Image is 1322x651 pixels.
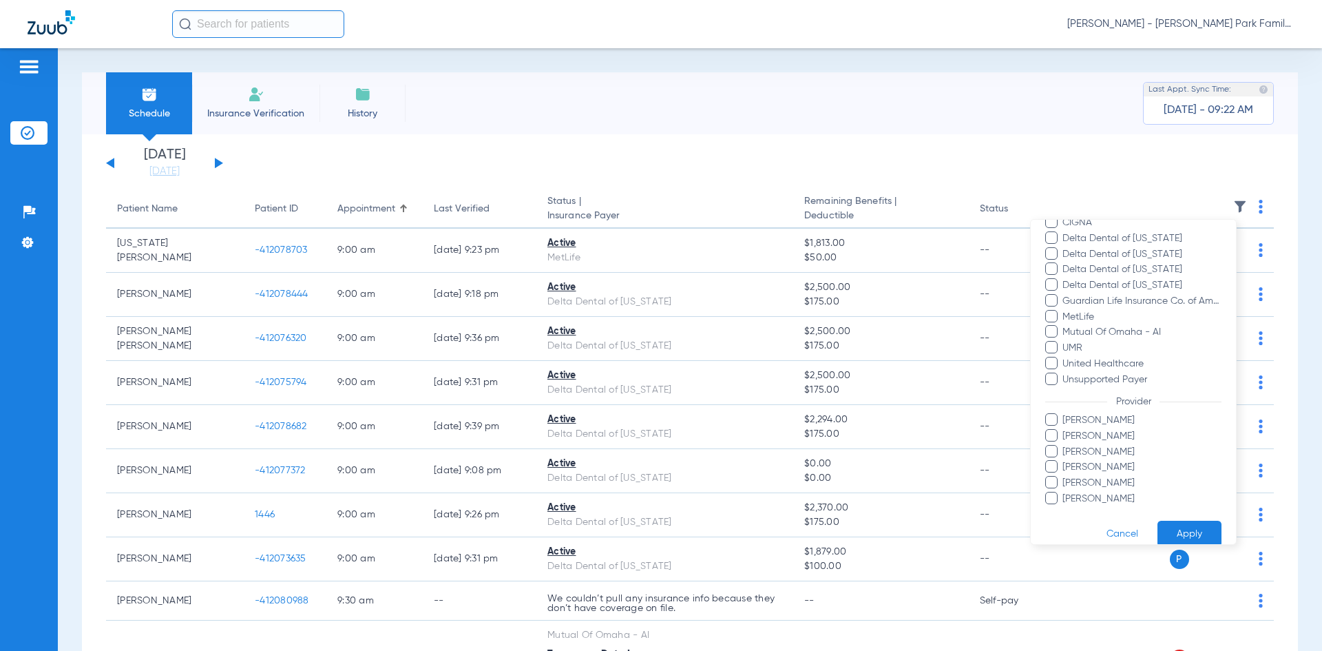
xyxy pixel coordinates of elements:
span: [PERSON_NAME] [1062,429,1221,444]
span: [PERSON_NAME] [1062,445,1221,459]
span: Delta Dental of [US_STATE] [1062,262,1221,277]
button: Cancel [1087,521,1157,548]
span: Provider [1107,397,1160,406]
span: [PERSON_NAME] [1062,460,1221,475]
span: [PERSON_NAME] [1062,492,1221,506]
span: Guardian Life Insurance Co. of America [1062,294,1221,309]
span: [PERSON_NAME] [1062,476,1221,490]
span: CIGNA [1062,216,1221,230]
span: Delta Dental of [US_STATE] [1062,231,1221,246]
span: United Healthcare [1062,357,1221,371]
span: [PERSON_NAME] [1062,413,1221,428]
span: UMR [1062,341,1221,355]
span: Delta Dental of [US_STATE] [1062,247,1221,262]
button: Apply [1157,521,1221,548]
span: MetLife [1062,310,1221,324]
span: Unsupported Payer [1062,373,1221,387]
span: Delta Dental of [US_STATE] [1062,278,1221,293]
span: Mutual Of Omaha - AI [1062,325,1221,340]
